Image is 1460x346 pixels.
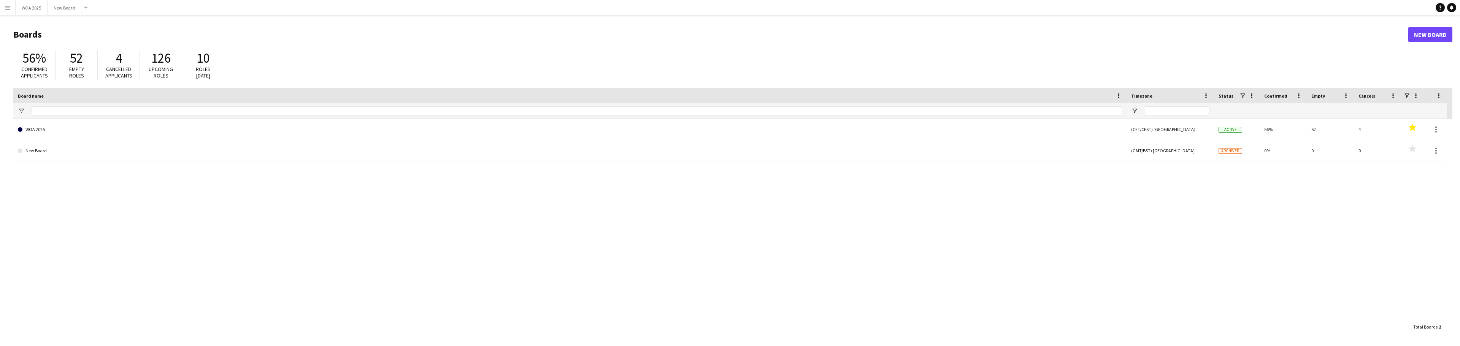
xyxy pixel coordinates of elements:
[1219,127,1242,133] span: Active
[149,66,173,79] span: Upcoming roles
[16,0,48,15] button: WOA 2025
[18,140,1122,161] a: New Board
[1131,93,1152,99] span: Timezone
[1219,148,1242,154] span: Archived
[1307,140,1354,161] div: 0
[1311,93,1325,99] span: Empty
[1260,140,1307,161] div: 0%
[1358,93,1375,99] span: Cancels
[116,50,122,66] span: 4
[22,50,46,66] span: 56%
[18,119,1122,140] a: WOA 2025
[1131,107,1138,114] button: Open Filter Menu
[1408,27,1452,42] a: New Board
[1439,324,1441,330] span: 2
[1219,93,1233,99] span: Status
[1413,324,1438,330] span: Total Boards
[1127,119,1214,140] div: (CET/CEST) [GEOGRAPHIC_DATA]
[1413,319,1441,334] div: :
[21,66,48,79] span: Confirmed applicants
[32,106,1122,115] input: Board name Filter Input
[196,66,211,79] span: Roles [DATE]
[1127,140,1214,161] div: (GMT/BST) [GEOGRAPHIC_DATA]
[13,29,1408,40] h1: Boards
[70,50,83,66] span: 52
[1354,140,1401,161] div: 0
[18,107,25,114] button: Open Filter Menu
[1307,119,1354,140] div: 52
[1260,119,1307,140] div: 56%
[18,93,44,99] span: Board name
[48,0,81,15] button: New Board
[105,66,132,79] span: Cancelled applicants
[197,50,209,66] span: 10
[1264,93,1287,99] span: Confirmed
[151,50,171,66] span: 126
[1354,119,1401,140] div: 4
[69,66,84,79] span: Empty roles
[1145,106,1209,115] input: Timezone Filter Input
